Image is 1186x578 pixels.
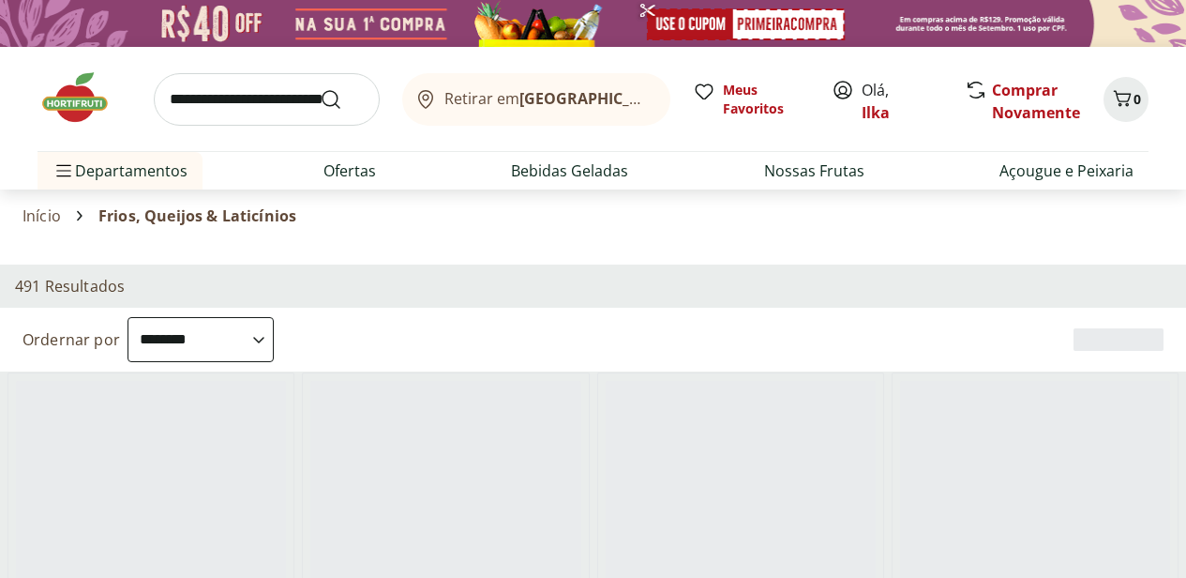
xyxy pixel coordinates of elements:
[23,329,120,350] label: Ordernar por
[764,160,864,182] a: Nossas Frutas
[444,90,652,107] span: Retirar em
[53,148,188,193] span: Departamentos
[723,81,809,118] span: Meus Favoritos
[402,73,670,126] button: Retirar em[GEOGRAPHIC_DATA]/[GEOGRAPHIC_DATA]
[323,160,376,182] a: Ofertas
[862,102,890,123] a: Ilka
[15,276,125,297] h2: 491 Resultados
[53,148,75,193] button: Menu
[154,73,380,126] input: search
[98,207,296,224] span: Frios, Queijos & Laticínios
[38,69,131,126] img: Hortifruti
[693,81,809,118] a: Meus Favoritos
[320,88,365,111] button: Submit Search
[1133,90,1141,108] span: 0
[511,160,628,182] a: Bebidas Geladas
[992,80,1080,123] a: Comprar Novamente
[519,88,835,109] b: [GEOGRAPHIC_DATA]/[GEOGRAPHIC_DATA]
[1103,77,1148,122] button: Carrinho
[23,207,61,224] a: Início
[862,79,945,124] span: Olá,
[999,160,1133,182] a: Açougue e Peixaria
